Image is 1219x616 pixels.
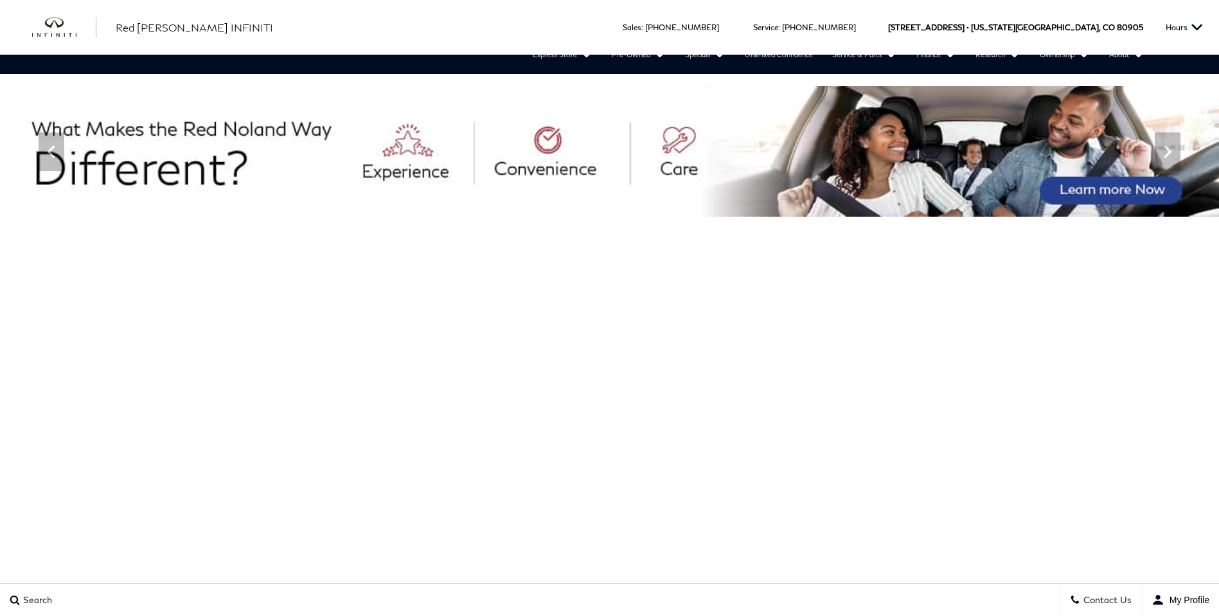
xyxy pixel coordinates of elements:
a: [PHONE_NUMBER] [645,23,719,32]
a: Service & Parts [823,45,907,64]
a: [STREET_ADDRESS] • [US_STATE][GEOGRAPHIC_DATA], CO 80905 [888,23,1143,32]
span: Sales [623,23,641,32]
span: Contact Us [1080,595,1132,606]
a: Research [966,45,1030,64]
a: Ownership [1030,45,1099,64]
a: infiniti [32,17,96,38]
a: Finance [907,45,966,64]
img: INFINITI [32,17,96,38]
a: Express Store [523,45,602,64]
a: Red [PERSON_NAME] INFINITI [116,20,273,35]
span: Search [20,595,52,606]
a: About [1099,45,1154,64]
span: : [778,23,780,32]
span: Service [753,23,778,32]
button: user-profile-menu [1142,584,1219,616]
a: Specials [675,45,735,64]
a: Pre-Owned [602,45,675,64]
nav: Main Navigation [78,45,1154,84]
a: Unlimited Confidence [735,45,823,64]
span: : [641,23,643,32]
span: My Profile [1164,595,1209,605]
span: Red [PERSON_NAME] INFINITI [116,21,273,33]
a: [PHONE_NUMBER] [782,23,856,32]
